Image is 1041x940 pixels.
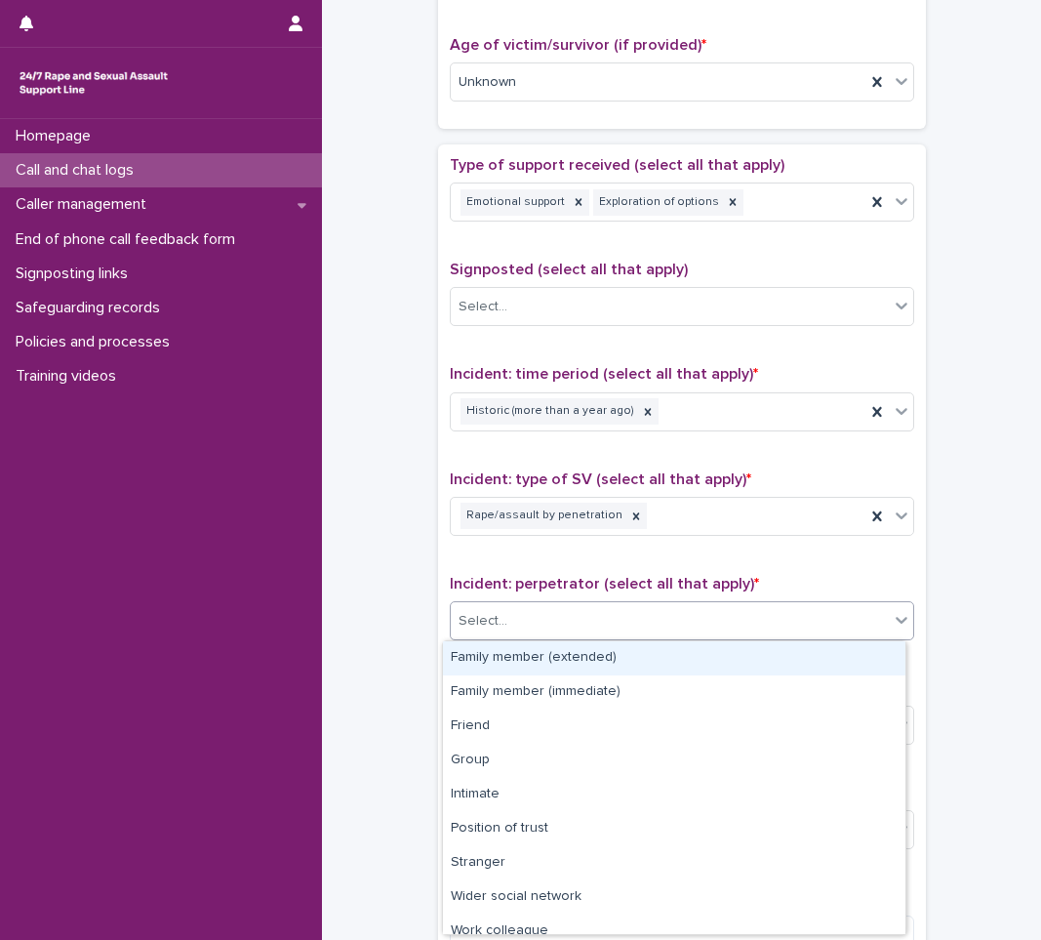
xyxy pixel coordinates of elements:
[8,299,176,317] p: Safeguarding records
[443,710,905,744] div: Friend
[460,503,625,529] div: Rape/assault by penetration
[450,471,751,487] span: Incident: type of SV (select all that apply)
[443,846,905,880] div: Stranger
[459,72,516,93] span: Unknown
[8,161,149,180] p: Call and chat logs
[459,611,507,632] div: Select...
[8,367,132,386] p: Training videos
[460,189,568,216] div: Emotional support
[8,127,106,145] p: Homepage
[460,398,637,425] div: Historic (more than a year ago)
[443,675,905,710] div: Family member (immediate)
[450,576,759,592] span: Incident: perpetrator (select all that apply)
[450,262,688,277] span: Signposted (select all that apply)
[450,366,758,382] span: Incident: time period (select all that apply)
[593,189,722,216] div: Exploration of options
[443,744,905,778] div: Group
[16,63,172,102] img: rhQMoQhaT3yELyF149Cw
[8,230,251,249] p: End of phone call feedback form
[443,812,905,846] div: Position of trust
[450,37,706,53] span: Age of victim/survivor (if provided)
[8,195,162,214] p: Caller management
[443,880,905,915] div: Wider social network
[459,297,507,317] div: Select...
[450,157,784,173] span: Type of support received (select all that apply)
[8,333,185,351] p: Policies and processes
[8,265,143,283] p: Signposting links
[443,778,905,812] div: Intimate
[443,641,905,675] div: Family member (extended)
